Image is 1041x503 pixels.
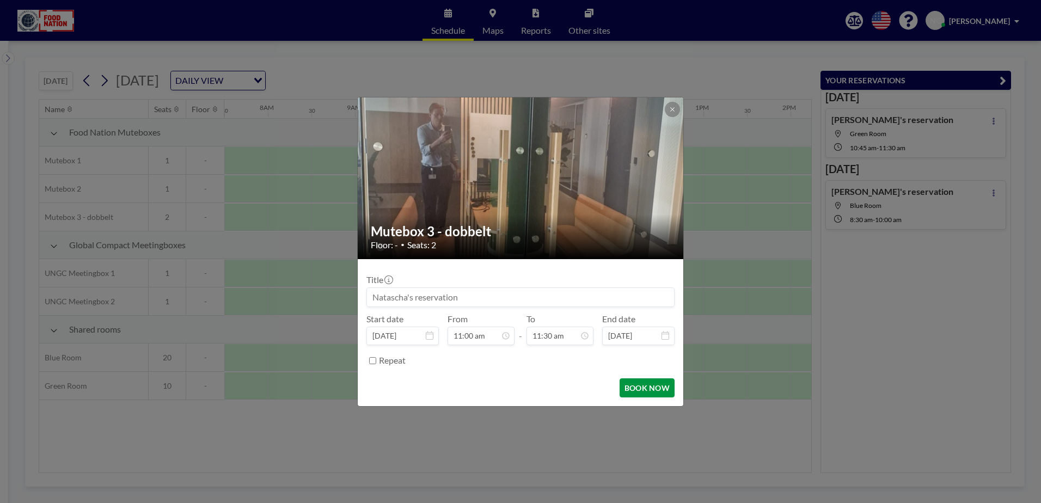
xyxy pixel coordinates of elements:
label: To [526,314,535,324]
label: Title [366,274,392,285]
label: Repeat [379,355,406,366]
span: • [401,241,405,249]
label: From [448,314,468,324]
input: Natascha's reservation [367,288,674,306]
label: End date [602,314,635,324]
span: Seats: 2 [407,240,436,250]
span: Floor: - [371,240,398,250]
label: Start date [366,314,403,324]
h2: Mutebox 3 - dobbelt [371,223,671,240]
span: - [519,317,522,341]
button: BOOK NOW [620,378,675,397]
